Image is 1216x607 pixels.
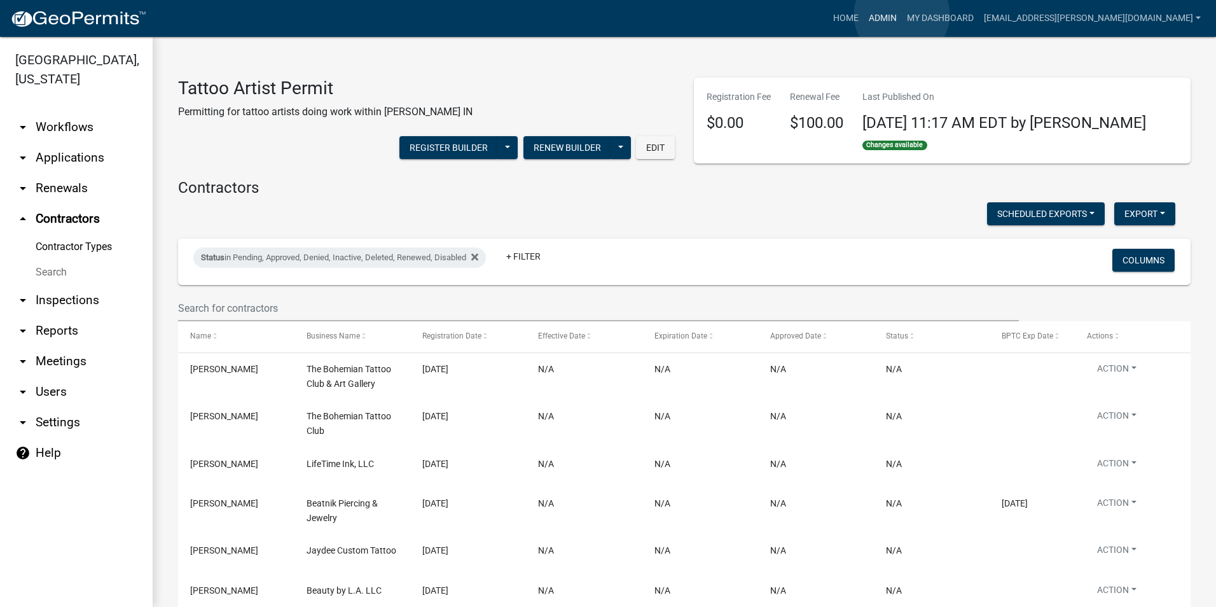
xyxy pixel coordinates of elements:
datatable-header-cell: Expiration Date [642,321,757,352]
button: Action [1087,496,1147,515]
span: N/A [770,585,786,596]
span: Beatnik Piercing & Jewelry [307,498,378,523]
i: arrow_drop_down [15,354,31,369]
span: 10/10/2025 [422,459,448,469]
button: Export [1114,202,1175,225]
span: 01/29/2026 [1002,498,1028,508]
span: N/A [886,545,902,555]
span: N/A [654,545,670,555]
span: Garry Gamble [190,459,258,469]
span: N/A [538,411,554,421]
datatable-header-cell: Name [178,321,294,352]
span: N/A [538,364,554,374]
i: arrow_drop_down [15,150,31,165]
span: Approved Date [770,331,821,340]
i: arrow_drop_up [15,211,31,227]
span: 10/10/2025 [422,364,448,374]
button: Register Builder [399,136,498,159]
span: The Bohemian Tattoo Club & Art Gallery [307,364,391,389]
a: [EMAIL_ADDRESS][PERSON_NAME][DOMAIN_NAME] [979,6,1206,31]
span: Lilly Hullum [190,585,258,596]
span: N/A [654,364,670,374]
datatable-header-cell: Registration Date [410,321,526,352]
i: arrow_drop_down [15,323,31,338]
a: My Dashboard [902,6,979,31]
span: [DATE] 11:17 AM EDT by [PERSON_NAME] [862,114,1146,132]
span: N/A [886,364,902,374]
button: Action [1087,409,1147,428]
span: Name [190,331,211,340]
i: help [15,445,31,461]
span: Jesilyn Shambarger [190,411,258,421]
span: Expiration Date [654,331,707,340]
a: Home [828,6,864,31]
span: N/A [886,585,902,596]
span: N/A [654,585,670,596]
button: Edit [636,136,675,159]
span: N/A [538,585,554,596]
button: Columns [1112,249,1175,272]
span: N/A [770,459,786,469]
span: 10/08/2025 [422,545,448,555]
datatable-header-cell: Approved Date [758,321,874,352]
span: N/A [654,411,670,421]
span: 10/09/2025 [422,498,448,508]
button: Renew Builder [523,136,611,159]
span: LifeTime Ink, LLC [307,459,374,469]
p: Last Published On [862,90,1146,104]
p: Renewal Fee [790,90,843,104]
i: arrow_drop_down [15,415,31,430]
span: BPTC Exp Date [1002,331,1053,340]
datatable-header-cell: Effective Date [526,321,642,352]
span: Status [886,331,908,340]
i: arrow_drop_down [15,384,31,400]
a: + Filter [496,245,551,268]
span: 10/08/2025 [422,585,448,596]
button: Action [1087,583,1147,602]
button: Scheduled Exports [987,202,1105,225]
h4: $0.00 [707,114,771,132]
datatable-header-cell: BPTC Exp Date [990,321,1074,352]
i: arrow_drop_down [15,293,31,308]
span: Effective Date [538,331,585,340]
span: N/A [886,459,902,469]
span: Changes available [862,141,927,151]
i: arrow_drop_down [15,181,31,196]
h3: Tattoo Artist Permit [178,78,473,99]
button: Action [1087,362,1147,380]
span: N/A [770,498,786,508]
span: N/A [770,364,786,374]
span: N/A [654,459,670,469]
span: Actions [1087,331,1113,340]
a: Admin [864,6,902,31]
button: Action [1087,543,1147,562]
i: arrow_drop_down [15,120,31,135]
span: N/A [886,411,902,421]
span: N/A [538,498,554,508]
datatable-header-cell: Business Name [294,321,410,352]
span: Jaydee Custom Tattoo [307,545,396,555]
span: N/A [538,459,554,469]
datatable-header-cell: Actions [1075,321,1191,352]
span: N/A [654,498,670,508]
input: Search for contractors [178,295,1019,321]
span: The Bohemian Tattoo Club [307,411,391,436]
span: 10/10/2025 [422,411,448,421]
div: in Pending, Approved, Denied, Inactive, Deleted, Renewed, Disabled [193,248,486,268]
span: Status [201,253,225,262]
datatable-header-cell: Status [874,321,990,352]
span: N/A [538,545,554,555]
span: Drew Young [190,498,258,508]
p: Registration Fee [707,90,771,104]
button: Action [1087,457,1147,475]
span: Timothy Boor [190,364,258,374]
span: N/A [770,411,786,421]
span: Business Name [307,331,360,340]
span: Beauty by L.A. LLC [307,585,382,596]
h4: Contractors [178,179,1191,197]
span: jeffrey downey [190,545,258,555]
p: Permitting for tattoo artists doing work within [PERSON_NAME] IN [178,104,473,120]
span: Registration Date [422,331,481,340]
span: N/A [770,545,786,555]
span: N/A [886,498,902,508]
